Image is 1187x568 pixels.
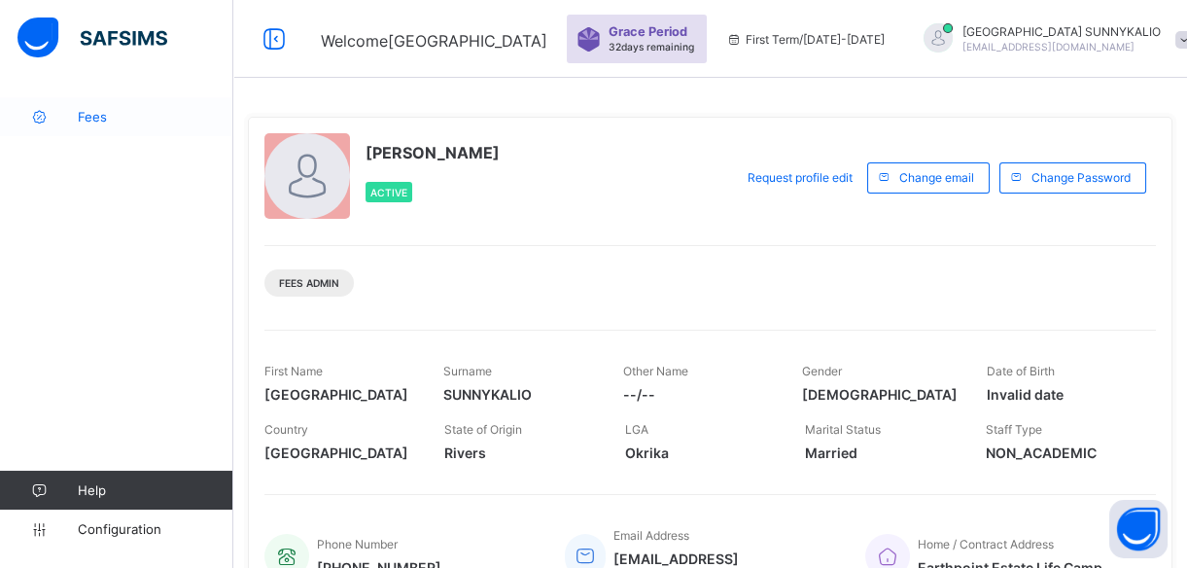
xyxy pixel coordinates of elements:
img: sticker-purple.71386a28dfed39d6af7621340158ba97.svg [576,27,601,52]
span: Married [805,444,956,461]
span: Other Name [623,364,688,378]
span: SUNNYKALIO [443,386,593,403]
span: [GEOGRAPHIC_DATA] [264,386,414,403]
span: Rivers [444,444,595,461]
span: Active [370,187,407,198]
span: First Name [264,364,323,378]
span: Request profile edit [748,170,853,185]
span: 32 days remaining [609,41,694,53]
span: Configuration [78,521,232,537]
span: NON_ACADEMIC [986,444,1136,461]
span: Fees [78,109,233,124]
span: Phone Number [317,537,398,551]
span: [DEMOGRAPHIC_DATA] [802,386,958,403]
span: session/term information [726,32,885,47]
img: safsims [17,18,167,58]
span: Help [78,482,232,498]
span: Surname [443,364,492,378]
span: --/-- [623,386,773,403]
button: Open asap [1109,500,1168,558]
span: [GEOGRAPHIC_DATA] SUNNYKALIO [962,24,1161,39]
span: Gender [802,364,842,378]
span: State of Origin [444,422,522,437]
span: Staff Type [986,422,1042,437]
span: Email Address [613,528,689,543]
span: Welcome [GEOGRAPHIC_DATA] [321,31,547,51]
span: Marital Status [805,422,881,437]
span: Date of Birth [987,364,1055,378]
span: Home / Contract Address [918,537,1054,551]
span: Change Password [1031,170,1131,185]
span: Change email [899,170,974,185]
span: [PERSON_NAME] [366,143,500,162]
span: Grace Period [609,24,687,39]
span: LGA [625,422,648,437]
span: Okrika [625,444,776,461]
span: Invalid date [987,386,1136,403]
span: Fees Admin [279,277,339,289]
span: Country [264,422,308,437]
span: [GEOGRAPHIC_DATA] [264,444,415,461]
span: [EMAIL_ADDRESS][DOMAIN_NAME] [962,41,1135,53]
